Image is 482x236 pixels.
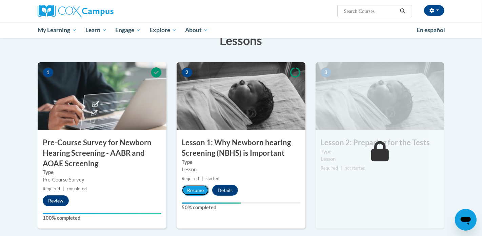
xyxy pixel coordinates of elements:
div: Your progress [182,202,241,204]
span: 2 [182,67,193,78]
div: Your progress [43,213,161,214]
span: completed [67,186,87,191]
a: Learn [81,22,111,38]
img: Cox Campus [38,5,114,17]
button: Search [398,7,408,15]
span: started [206,176,219,181]
span: About [185,26,208,34]
a: About [181,22,213,38]
iframe: Button to launch messaging window [455,209,477,231]
a: Cox Campus [38,5,166,17]
button: Account Settings [424,5,444,16]
span: | [341,166,342,171]
div: Pre-Course Survey [43,176,161,184]
label: Type [43,169,161,176]
span: Learn [85,26,107,34]
h3: Pre-Course Survey for Newborn Hearing Screening - AABR and AOAE Screening [38,137,166,169]
h3: Lesson 1: Why Newborn hearing Screening (NBHS) is Important [177,137,305,158]
span: Required [182,176,199,181]
h3: Lesson 2: Preparing for the Tests [316,137,444,148]
button: Resume [182,185,209,196]
div: Lesson [321,155,439,163]
button: Details [212,185,238,196]
label: 50% completed [182,204,300,211]
img: Course Image [316,62,444,130]
span: Required [43,186,60,191]
label: 100% completed [43,214,161,222]
span: 1 [43,67,54,78]
img: Course Image [38,62,166,130]
label: Type [182,158,300,166]
a: My Learning [33,22,81,38]
span: | [63,186,64,191]
input: Search Courses [343,7,398,15]
img: Course Image [177,62,305,130]
a: Engage [111,22,145,38]
span: | [202,176,203,181]
span: Engage [115,26,141,34]
span: My Learning [38,26,77,34]
a: En español [412,23,449,37]
span: not started [345,166,365,171]
button: Review [43,195,69,206]
span: Required [321,166,338,171]
label: Type [321,148,439,155]
span: Explore [149,26,177,34]
span: En español [417,26,445,34]
div: Main menu [27,22,455,38]
a: Explore [145,22,181,38]
div: Lesson [182,166,300,173]
span: 3 [321,67,332,78]
h3: Lessons [38,32,444,49]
